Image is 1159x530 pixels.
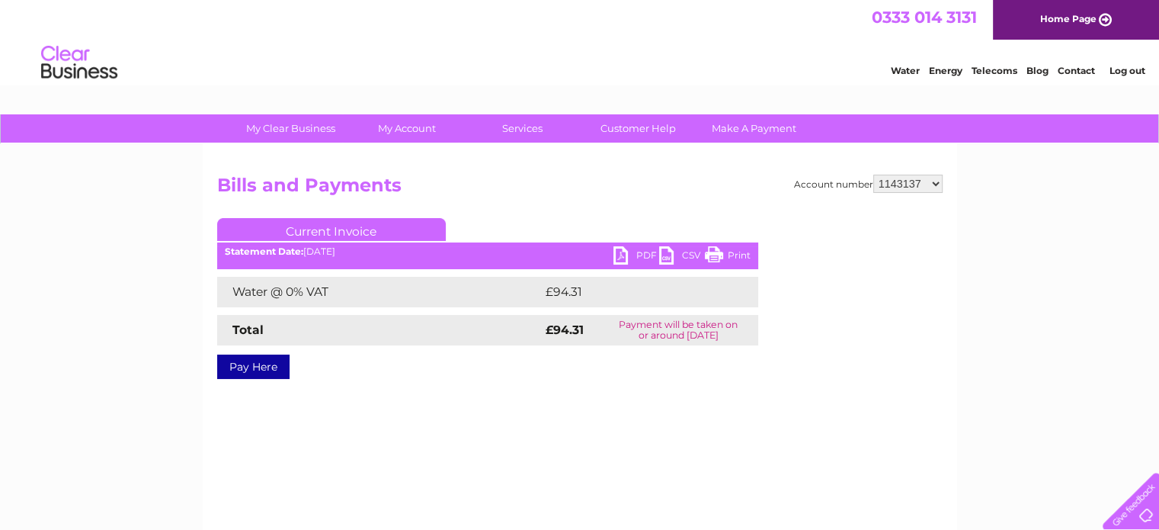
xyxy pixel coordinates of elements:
[220,8,940,74] div: Clear Business is a trading name of Verastar Limited (registered in [GEOGRAPHIC_DATA] No. 3667643...
[705,246,751,268] a: Print
[691,114,817,143] a: Make A Payment
[232,323,264,337] strong: Total
[228,114,354,143] a: My Clear Business
[40,40,118,86] img: logo.png
[217,355,290,379] a: Pay Here
[659,246,705,268] a: CSV
[1109,65,1145,76] a: Log out
[575,114,701,143] a: Customer Help
[599,315,758,345] td: Payment will be taken on or around [DATE]
[1058,65,1095,76] a: Contact
[972,65,1017,76] a: Telecoms
[613,246,659,268] a: PDF
[217,277,542,307] td: Water @ 0% VAT
[225,246,303,257] b: Statement Date:
[217,218,446,241] a: Current Invoice
[872,8,977,27] a: 0333 014 3131
[542,277,726,307] td: £94.31
[217,246,758,257] div: [DATE]
[1026,65,1049,76] a: Blog
[344,114,469,143] a: My Account
[217,175,943,204] h2: Bills and Payments
[929,65,962,76] a: Energy
[459,114,585,143] a: Services
[546,323,584,337] strong: £94.31
[891,65,920,76] a: Water
[794,175,943,193] div: Account number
